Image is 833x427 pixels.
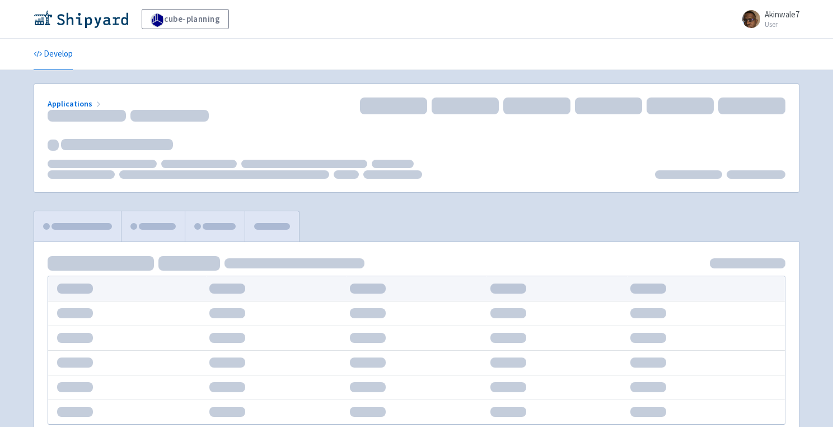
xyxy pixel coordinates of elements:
[34,39,73,70] a: Develop
[736,10,799,28] a: Akinwale7 User
[142,9,229,29] a: cube-planning
[48,99,103,109] a: Applications
[765,21,799,28] small: User
[34,10,128,28] img: Shipyard logo
[765,9,799,20] span: Akinwale7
